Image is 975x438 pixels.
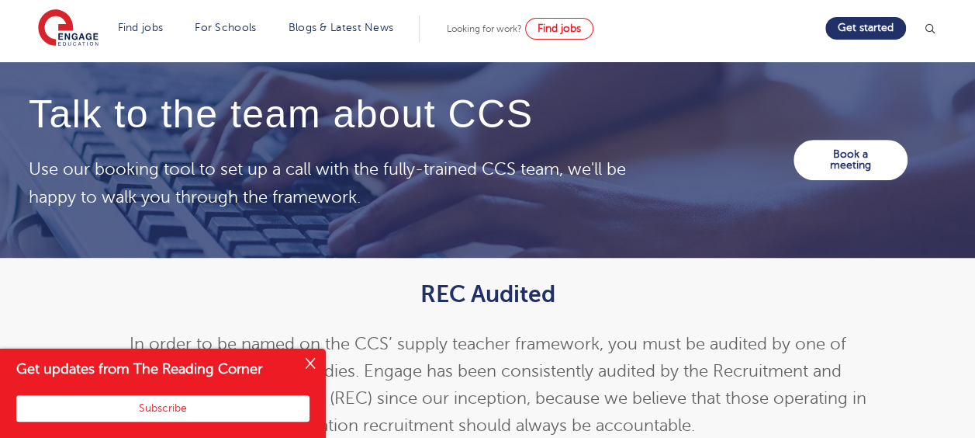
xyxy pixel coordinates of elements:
h4: Get updates from The Reading Corner [16,360,293,379]
span: Find jobs [538,23,581,34]
button: Close [295,349,326,380]
a: Get started [825,17,906,40]
a: For Schools [195,22,256,33]
a: Find jobs [525,18,593,40]
button: Subscribe [16,395,309,422]
a: Find jobs [118,22,164,33]
span: Looking for work? [447,23,522,34]
a: Blogs & Latest News [289,22,394,33]
h2: REC Audited [107,281,868,308]
img: Engage Education [38,9,99,48]
a: Book a meeting [793,140,908,180]
p: Use our booking tool to set up a call with the fully-trained CCS team, we'll be happy to walk you... [29,155,643,211]
h4: Talk to the team about CCS [29,93,643,136]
